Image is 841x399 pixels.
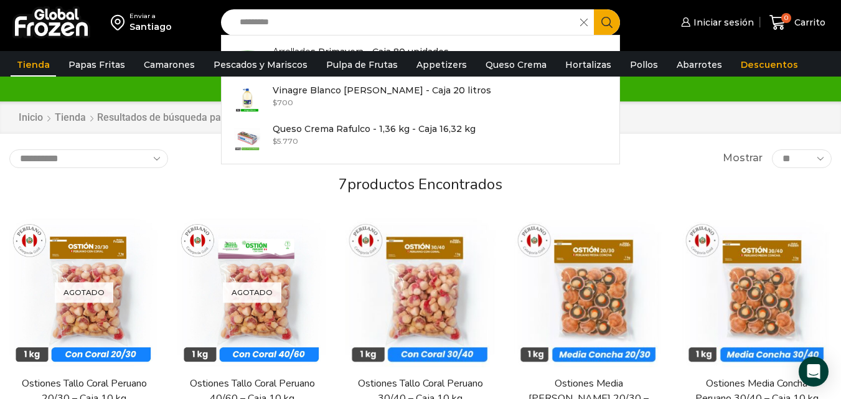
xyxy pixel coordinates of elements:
[273,122,476,136] p: Queso Crema Rafulco - 1,36 kg - Caja 16,32 kg
[690,16,754,29] span: Iniciar sesión
[62,53,131,77] a: Papas Fritas
[320,53,404,77] a: Pulpa de Frutas
[129,21,172,33] div: Santiago
[723,151,763,166] span: Mostrar
[273,45,449,59] p: s Primavera - Caja 80 unidades
[781,13,791,23] span: 0
[559,53,618,77] a: Hortalizas
[766,8,829,37] a: 0 Carrito
[138,53,201,77] a: Camarones
[273,136,277,146] span: $
[799,357,829,387] div: Open Intercom Messenger
[273,46,311,58] strong: Arrollado
[111,12,129,33] img: address-field-icon.svg
[594,9,620,35] button: Search button
[670,53,728,77] a: Abarrotes
[273,83,491,97] p: Vinagre Blanco [PERSON_NAME] - Caja 20 litros
[207,53,314,77] a: Pescados y Mariscos
[791,16,825,29] span: Carrito
[97,111,266,123] h1: Resultados de búsqueda para “ostion”
[9,149,168,168] select: Pedido de la tienda
[129,12,172,21] div: Enviar a
[273,98,277,107] span: $
[222,80,619,119] a: Vinagre Blanco [PERSON_NAME] - Caja 20 litros $700
[223,283,281,303] p: Agotado
[273,136,298,146] bdi: 5.770
[479,53,553,77] a: Queso Crema
[339,174,347,194] span: 7
[11,53,56,77] a: Tienda
[347,174,502,194] span: productos encontrados
[55,283,113,303] p: Agotado
[18,111,266,125] nav: Breadcrumb
[18,111,44,125] a: Inicio
[410,53,473,77] a: Appetizers
[273,98,293,107] bdi: 700
[624,53,664,77] a: Pollos
[678,10,754,35] a: Iniciar sesión
[735,53,804,77] a: Descuentos
[222,119,619,157] a: Queso Crema Rafulco - 1,36 kg - Caja 16,32 kg $5.770
[222,42,619,80] a: Arrollados Primavera - Caja 80 unidades $6.590
[54,111,87,125] a: Tienda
